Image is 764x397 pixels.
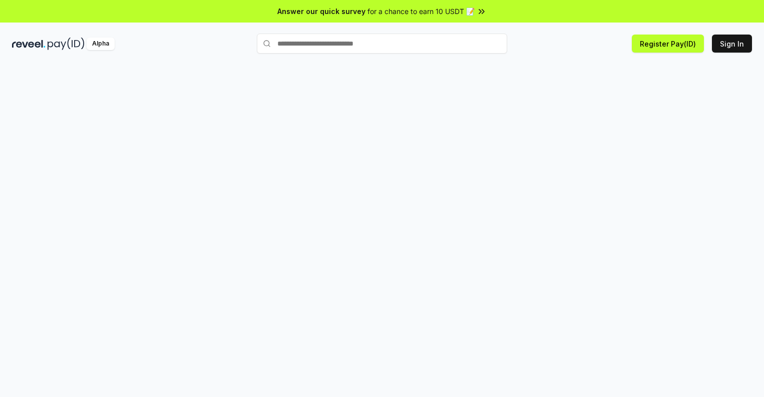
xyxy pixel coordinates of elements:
[277,6,365,17] span: Answer our quick survey
[87,38,115,50] div: Alpha
[48,38,85,50] img: pay_id
[367,6,475,17] span: for a chance to earn 10 USDT 📝
[632,35,704,53] button: Register Pay(ID)
[712,35,752,53] button: Sign In
[12,38,46,50] img: reveel_dark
